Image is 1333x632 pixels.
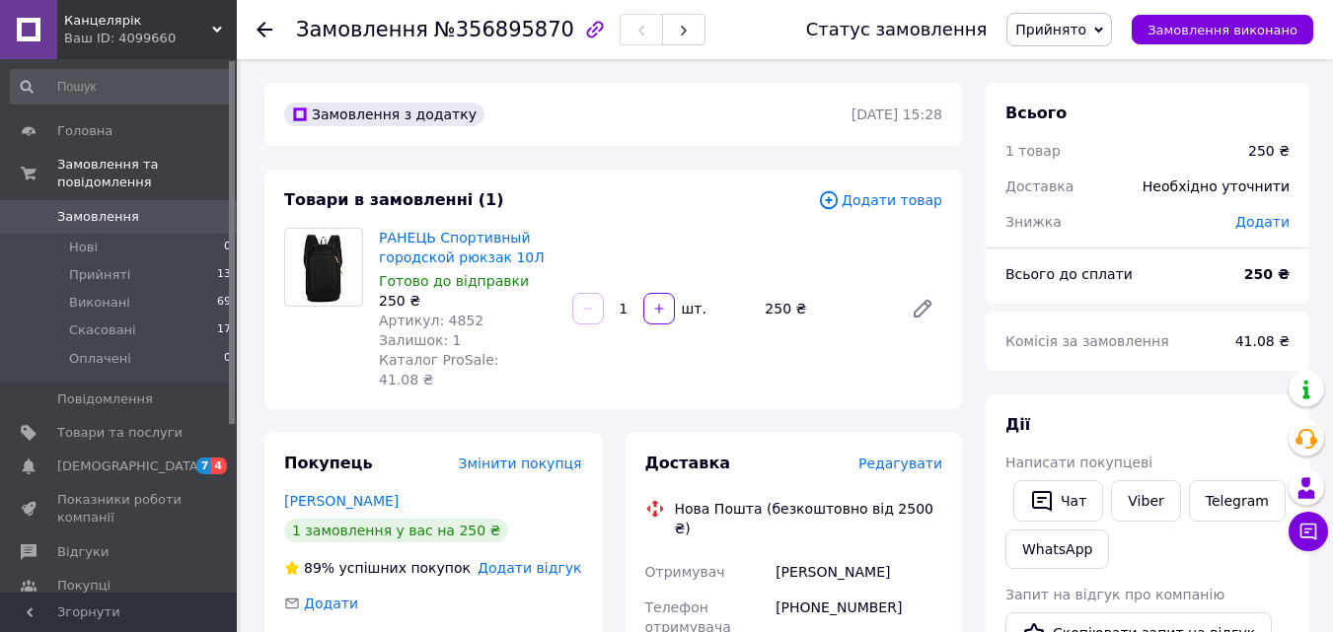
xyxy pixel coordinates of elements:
[1005,415,1030,434] span: Дії
[1005,587,1224,602] span: Запит на відгук про компанію
[434,18,574,41] span: №356895870
[1111,480,1180,522] a: Viber
[1244,266,1290,282] b: 250 ₴
[858,456,942,471] span: Редагувати
[677,299,708,318] div: шт.
[1005,455,1152,470] span: Написати покупцеві
[284,519,508,542] div: 1 замовлення у вас на 250 ₴
[217,321,231,339] span: 17
[1289,512,1328,551] button: Чат з покупцем
[1248,141,1290,161] div: 250 ₴
[379,291,556,311] div: 250 ₴
[1132,15,1313,44] button: Замовлення виконано
[818,189,942,211] span: Додати товар
[1005,143,1061,159] span: 1 товар
[57,457,203,475] span: [DEMOGRAPHIC_DATA]
[57,577,111,595] span: Покупці
[1235,214,1290,230] span: Додати
[57,543,109,561] span: Відгуки
[379,313,483,328] span: Артикул: 4852
[69,350,131,368] span: Оплачені
[757,295,895,322] div: 250 ₴
[1131,165,1301,208] div: Необхідно уточнити
[285,230,362,305] img: РАНЕЦЬ Спортивный городской рюкзак 10Л
[296,18,428,41] span: Замовлення
[284,103,484,126] div: Замовлення з додатку
[69,239,98,256] span: Нові
[284,558,471,578] div: успішних покупок
[379,332,462,348] span: Залишок: 1
[57,208,139,226] span: Замовлення
[1005,104,1067,122] span: Всього
[284,190,504,209] span: Товари в замовленні (1)
[57,424,183,442] span: Товари та послуги
[772,554,946,590] div: [PERSON_NAME]
[57,491,183,527] span: Показники роботи компанії
[852,106,942,122] time: [DATE] 15:28
[1005,266,1133,282] span: Всього до сплати
[57,156,237,191] span: Замовлення та повідомлення
[69,294,130,312] span: Виконані
[69,266,130,284] span: Прийняті
[196,457,212,474] span: 7
[69,321,136,339] span: Скасовані
[217,266,231,284] span: 13
[217,294,231,312] span: 69
[806,20,988,39] div: Статус замовлення
[1005,178,1074,194] span: Доставка
[645,564,725,580] span: Отримувач
[284,454,373,472] span: Покупець
[903,289,942,328] a: Редагувати
[57,390,153,408] span: Повідомлення
[304,560,334,576] span: 89%
[1235,333,1290,349] span: 41.08 ₴
[478,560,581,576] span: Додати відгук
[1005,214,1062,230] span: Знижка
[379,273,529,289] span: Готово до відправки
[645,454,731,472] span: Доставка
[1005,333,1169,349] span: Комісія за замовлення
[10,69,233,105] input: Пошук
[379,230,545,265] a: РАНЕЦЬ Спортивный городской рюкзак 10Л
[1013,480,1103,522] button: Чат
[64,30,237,47] div: Ваш ID: 4099660
[379,352,498,387] span: Каталог ProSale: 41.08 ₴
[57,122,112,140] span: Головна
[64,12,212,30] span: Канцелярік
[1189,480,1286,522] a: Telegram
[284,493,399,509] a: [PERSON_NAME]
[1015,22,1086,37] span: Прийнято
[670,499,948,538] div: Нова Пошта (безкоштовно від 2500 ₴)
[224,239,231,256] span: 0
[224,350,231,368] span: 0
[304,596,358,611] span: Додати
[211,457,227,474] span: 4
[257,20,272,39] div: Повернутися назад
[1005,529,1109,569] a: WhatsApp
[1148,23,1297,37] span: Замовлення виконано
[459,456,582,471] span: Змінити покупця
